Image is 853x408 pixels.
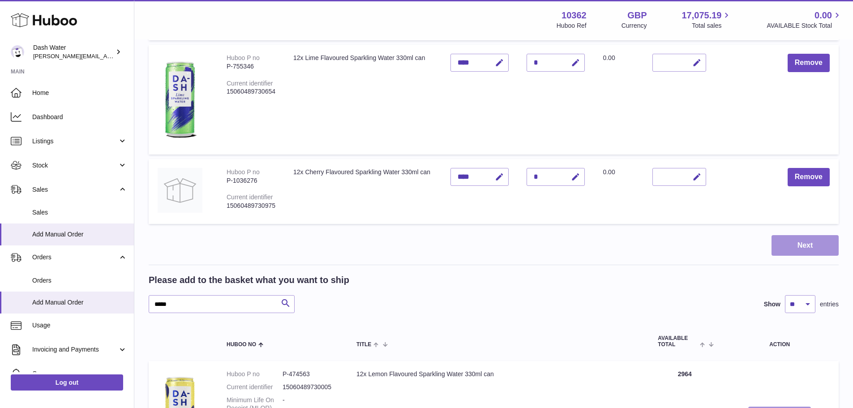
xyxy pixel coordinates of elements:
span: Invoicing and Payments [32,345,118,354]
span: Cases [32,369,127,378]
span: AVAILABLE Total [658,335,698,347]
span: Usage [32,321,127,330]
button: Next [772,235,839,256]
span: Orders [32,253,118,262]
label: Show [764,300,780,309]
img: 12x Cherry Flavoured Sparkling Water 330ml can [158,168,202,213]
span: Total sales [692,21,732,30]
div: Huboo P no [227,168,260,176]
span: Home [32,89,127,97]
span: 0.00 [814,9,832,21]
dd: 15060489730005 [283,383,339,391]
button: Remove [788,168,830,186]
div: Huboo P no [227,54,260,61]
span: entries [820,300,839,309]
span: Sales [32,208,127,217]
a: 17,075.19 Total sales [682,9,732,30]
div: Current identifier [227,193,273,201]
td: 12x Cherry Flavoured Sparkling Water 330ml can [284,159,442,224]
span: 17,075.19 [682,9,721,21]
span: [PERSON_NAME][EMAIL_ADDRESS][DOMAIN_NAME] [33,52,180,60]
a: Log out [11,374,123,391]
span: Dashboard [32,113,127,121]
a: 0.00 AVAILABLE Stock Total [767,9,842,30]
h2: Please add to the basket what you want to ship [149,274,349,286]
span: Add Manual Order [32,298,127,307]
strong: GBP [627,9,647,21]
span: Huboo no [227,342,256,348]
span: 0.00 [603,168,615,176]
span: Title [356,342,371,348]
div: 15060489730654 [227,87,275,96]
div: P-1036276 [227,176,275,185]
img: james@dash-water.com [11,45,24,59]
span: Listings [32,137,118,146]
div: Current identifier [227,80,273,87]
dt: Current identifier [227,383,283,391]
span: Add Manual Order [32,230,127,239]
span: AVAILABLE Stock Total [767,21,842,30]
th: Action [720,326,839,356]
span: Stock [32,161,118,170]
span: Sales [32,185,118,194]
td: 12x Lime Flavoured Sparkling Water 330ml can [284,45,442,155]
div: Currency [622,21,647,30]
dt: Huboo P no [227,370,283,378]
div: Dash Water [33,43,114,60]
strong: 10362 [562,9,587,21]
span: 0.00 [603,54,615,61]
div: P-755346 [227,62,275,71]
button: Remove [788,54,830,72]
div: 15060489730975 [227,202,275,210]
span: Orders [32,276,127,285]
div: Huboo Ref [557,21,587,30]
dd: P-474563 [283,370,339,378]
img: 12x Lime Flavoured Sparkling Water 330ml can [158,54,202,143]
